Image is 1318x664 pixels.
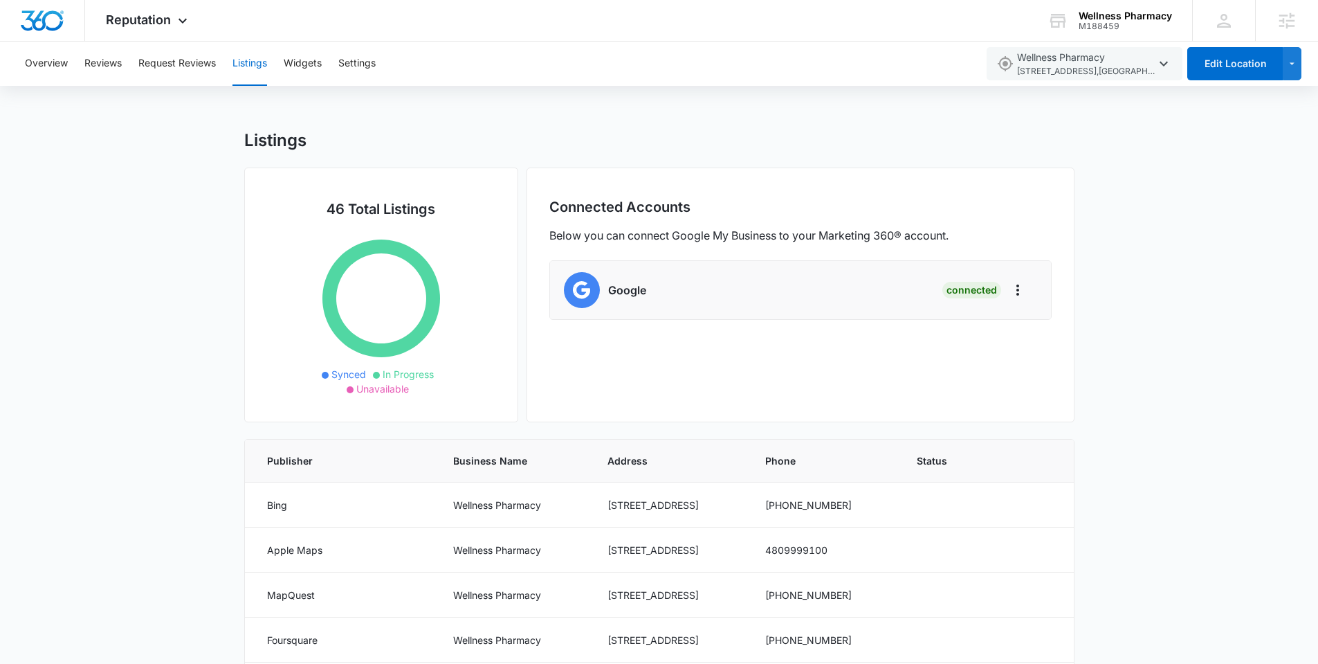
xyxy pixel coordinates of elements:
[549,199,690,216] h1: Connected Accounts
[267,199,495,219] h5: 46 Total Listings
[607,454,732,468] span: Address
[244,130,306,151] h1: Listings
[338,42,376,86] button: Settings
[453,454,574,468] span: Business Name
[591,528,749,573] td: [STREET_ADDRESS]
[917,541,978,558] div: Sync Initiated
[608,282,646,298] h6: Google
[245,528,437,573] td: Apple Maps
[749,573,901,618] td: [PHONE_NUMBER]
[917,454,1004,468] span: Status
[1009,282,1026,298] button: Actions
[437,483,590,528] td: Wellness Pharmacy
[1017,50,1155,78] span: Wellness Pharmacy
[245,618,437,663] td: Foursquare
[765,454,884,468] span: Phone
[917,586,978,603] div: Sync Initiated
[232,42,267,86] button: Listings
[591,483,749,528] td: [STREET_ADDRESS]
[549,227,949,244] p: Below you can connect Google My Business to your Marketing 360® account.
[1017,65,1155,78] span: [STREET_ADDRESS] , [GEOGRAPHIC_DATA] , AZ
[917,496,978,513] div: Sync Initiated
[749,618,901,663] td: [PHONE_NUMBER]
[1079,21,1172,31] div: account id
[383,368,434,380] span: In Progress
[749,483,901,528] td: [PHONE_NUMBER]
[1187,47,1283,80] button: Edit Location
[917,631,978,648] div: Sync Initiated
[591,618,749,663] td: [STREET_ADDRESS]
[106,12,171,27] span: Reputation
[437,573,590,618] td: Wellness Pharmacy
[245,573,437,618] td: MapQuest
[356,383,409,395] span: Unavailable
[84,42,122,86] button: Reviews
[942,282,1001,298] div: Connected
[437,618,590,663] td: Wellness Pharmacy
[749,528,901,573] td: 4809999100
[267,454,421,468] span: Publisher
[331,368,366,380] span: Synced
[1079,10,1172,21] div: account name
[987,47,1182,80] button: Wellness Pharmacy[STREET_ADDRESS],[GEOGRAPHIC_DATA],AZ
[138,42,216,86] button: Request Reviews
[437,528,590,573] td: Wellness Pharmacy
[245,483,437,528] td: Bing
[284,42,322,86] button: Widgets
[591,573,749,618] td: [STREET_ADDRESS]
[25,42,68,86] button: Overview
